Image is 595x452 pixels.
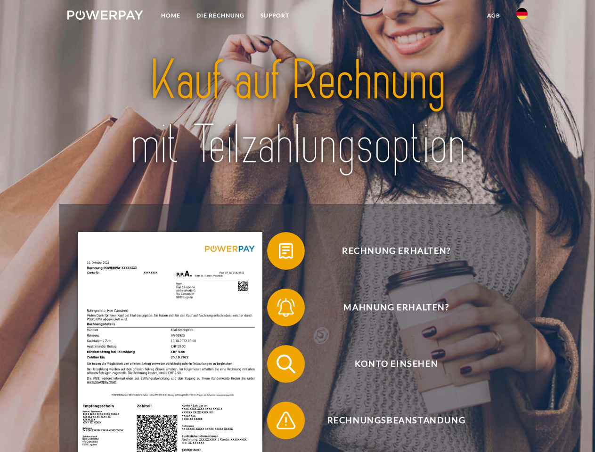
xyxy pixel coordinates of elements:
img: qb_bill.svg [274,239,298,263]
img: qb_warning.svg [274,409,298,432]
img: title-powerpay_de.svg [90,45,505,180]
a: agb [479,7,508,24]
button: Rechnung erhalten? [267,232,512,270]
a: SUPPORT [253,7,297,24]
a: Home [153,7,188,24]
img: de [516,8,528,19]
span: Rechnungsbeanstandung [281,402,512,439]
img: qb_search.svg [274,352,298,376]
img: qb_bell.svg [274,296,298,319]
button: Konto einsehen [267,345,512,383]
button: Rechnungsbeanstandung [267,402,512,439]
span: Konto einsehen [281,345,512,383]
span: Mahnung erhalten? [281,289,512,326]
button: Mahnung erhalten? [267,289,512,326]
img: logo-powerpay-white.svg [67,10,143,20]
span: Rechnung erhalten? [281,232,512,270]
a: DIE RECHNUNG [188,7,253,24]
